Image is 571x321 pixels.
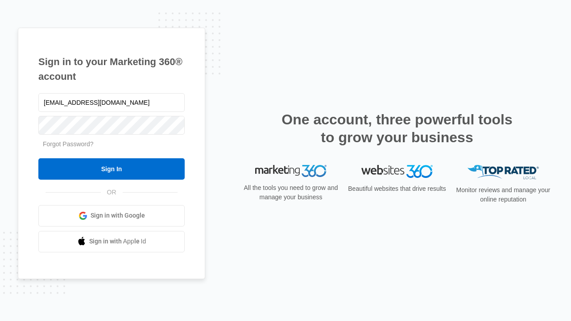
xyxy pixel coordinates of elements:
[347,184,447,193] p: Beautiful websites that drive results
[279,111,515,146] h2: One account, three powerful tools to grow your business
[453,185,553,204] p: Monitor reviews and manage your online reputation
[38,231,185,252] a: Sign in with Apple Id
[241,183,341,202] p: All the tools you need to grow and manage your business
[255,165,327,177] img: Marketing 360
[101,188,123,197] span: OR
[38,158,185,180] input: Sign In
[38,93,185,112] input: Email
[38,54,185,84] h1: Sign in to your Marketing 360® account
[91,211,145,220] span: Sign in with Google
[361,165,433,178] img: Websites 360
[468,165,539,180] img: Top Rated Local
[89,237,146,246] span: Sign in with Apple Id
[43,140,94,148] a: Forgot Password?
[38,205,185,226] a: Sign in with Google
